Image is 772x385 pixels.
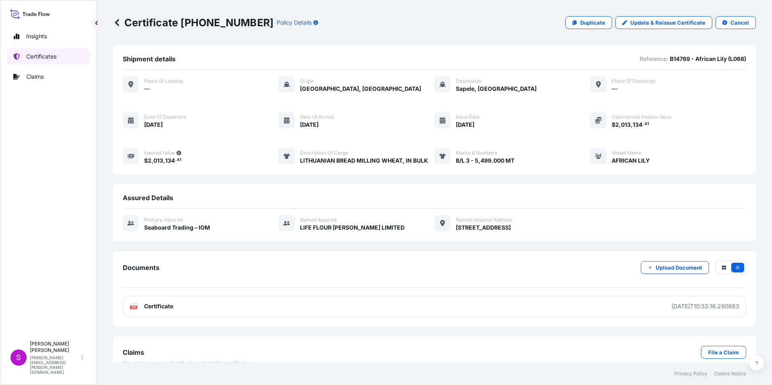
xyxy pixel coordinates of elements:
[300,157,428,165] span: LITHUANIAN BREAD MILLING WHEAT, IN BULK
[456,217,512,223] span: Named Assured Address
[670,55,746,63] p: B14769 - African Lily (L068)
[456,224,511,232] span: [STREET_ADDRESS]
[30,341,80,354] p: [PERSON_NAME] [PERSON_NAME]
[7,28,90,44] a: Insights
[565,16,612,29] a: Duplicate
[163,158,165,163] span: ,
[456,78,482,84] span: Destination
[612,114,671,120] span: Commercial Invoice Value
[612,85,617,93] span: —
[674,370,707,377] a: Privacy Policy
[300,121,319,129] span: [DATE]
[456,85,537,93] span: Sapele, [GEOGRAPHIC_DATA]
[123,348,144,356] span: Claims
[26,32,47,40] p: Insights
[300,150,348,156] span: Description of cargo
[671,302,739,310] div: [DATE]T10:53:16.290683
[300,224,405,232] span: LIFE FLOUR [PERSON_NAME] LIMITED
[144,121,163,129] span: [DATE]
[644,123,649,126] span: 41
[277,19,312,27] p: Policy Details
[30,355,80,375] p: [PERSON_NAME][EMAIL_ADDRESS][PERSON_NAME][DOMAIN_NAME]
[300,217,336,223] span: Named Assured
[144,78,183,84] span: Place of Loading
[612,122,615,128] span: $
[123,359,252,367] span: No claims were submitted against this certificate .
[300,85,421,93] span: [GEOGRAPHIC_DATA], [GEOGRAPHIC_DATA]
[175,159,176,161] span: .
[619,122,621,128] span: ,
[123,194,173,202] span: Assured Details
[456,150,497,156] span: Marks & Numbers
[144,158,148,163] span: $
[643,123,644,126] span: .
[144,114,186,120] span: Date of departure
[456,121,474,129] span: [DATE]
[633,122,642,128] span: 134
[123,55,176,63] span: Shipment details
[615,122,619,128] span: 2
[630,19,705,27] p: Update & Reissue Certificate
[123,264,159,272] span: Documents
[612,157,650,165] span: AFRICAN LILY
[177,159,181,161] span: 41
[123,296,746,317] a: PDFCertificate[DATE]T10:53:16.290683
[16,354,21,362] span: S
[612,78,656,84] span: Place of discharge
[7,48,90,65] a: Certificates
[26,52,57,61] p: Certificates
[456,114,480,120] span: Issue Date
[715,16,756,29] button: Cancel
[131,306,136,309] text: PDF
[144,85,150,93] span: —
[641,261,709,274] button: Upload Document
[612,150,641,156] span: Vessel Name
[165,158,175,163] span: 134
[113,16,273,29] p: Certificate [PHONE_NUMBER]
[7,69,90,85] a: Claims
[701,346,746,359] a: File a Claim
[148,158,151,163] span: 2
[151,158,153,163] span: ,
[300,114,334,120] span: Date of arrival
[580,19,605,27] p: Duplicate
[144,224,210,232] span: Seaboard Trading – IOM
[26,73,44,81] p: Claims
[656,264,702,272] p: Upload Document
[300,78,314,84] span: Origin
[640,55,668,63] p: Reference:
[456,157,514,165] span: B/L 3 - 5,499.000 MT
[144,302,173,310] span: Certificate
[708,348,739,356] p: File a Claim
[144,217,183,223] span: Primary assured
[615,16,712,29] a: Update & Reissue Certificate
[714,370,746,377] a: Cookie Notice
[144,150,175,156] span: Insured Value
[153,158,163,163] span: 013
[730,19,749,27] p: Cancel
[621,122,631,128] span: 013
[631,122,633,128] span: ,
